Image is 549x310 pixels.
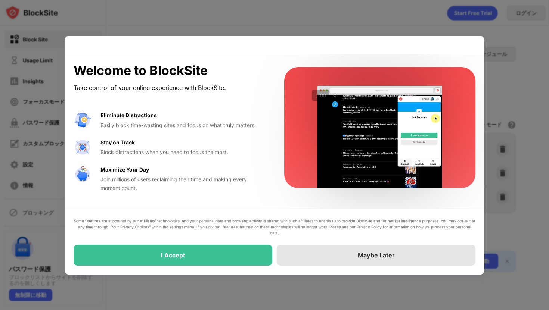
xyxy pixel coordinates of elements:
[100,138,135,147] div: Stay on Track
[74,82,266,93] div: Take control of your online experience with BlockSite.
[100,166,149,174] div: Maximize Your Day
[74,138,91,156] img: value-focus.svg
[358,251,395,259] div: Maybe Later
[74,111,91,129] img: value-avoid-distractions.svg
[100,121,266,129] div: Easily block time-wasting sites and focus on what truly matters.
[357,225,382,229] a: Privacy Policy
[100,148,266,156] div: Block distractions when you need to focus the most.
[161,251,185,259] div: I Accept
[100,111,157,119] div: Eliminate Distractions
[100,175,266,192] div: Join millions of users reclaiming their time and making every moment count.
[74,166,91,184] img: value-safe-time.svg
[74,218,475,236] div: Some features are supported by our affiliates’ technologies, and your personal data and browsing ...
[74,63,266,78] div: Welcome to BlockSite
